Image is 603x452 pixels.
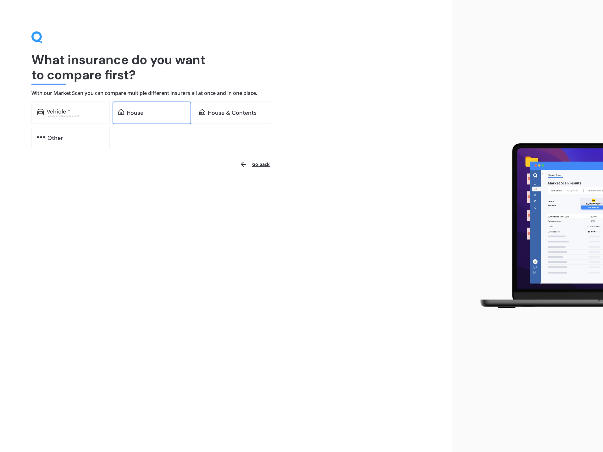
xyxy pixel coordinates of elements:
div: Other [47,135,63,141]
img: home.91c183c226a05b4dc763.svg [118,109,124,115]
div: House & Contents [208,110,257,116]
h4: With our Market Scan you can compare multiple different insurers all at once and in one place. [31,90,421,96]
img: laptop.webp [471,140,603,312]
img: other.81dba5aafe580aa69f38.svg [37,134,45,140]
div: House [127,110,143,116]
button: Go back [236,157,274,172]
h1: What insurance do you want to compare first? [31,52,421,82]
div: Excludes commercial vehicles [47,115,104,117]
img: home-and-contents.b802091223b8502ef2dd.svg [199,109,205,115]
img: car.f15378c7a67c060ca3f3.svg [37,109,44,115]
div: Vehicle * [47,108,70,115]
